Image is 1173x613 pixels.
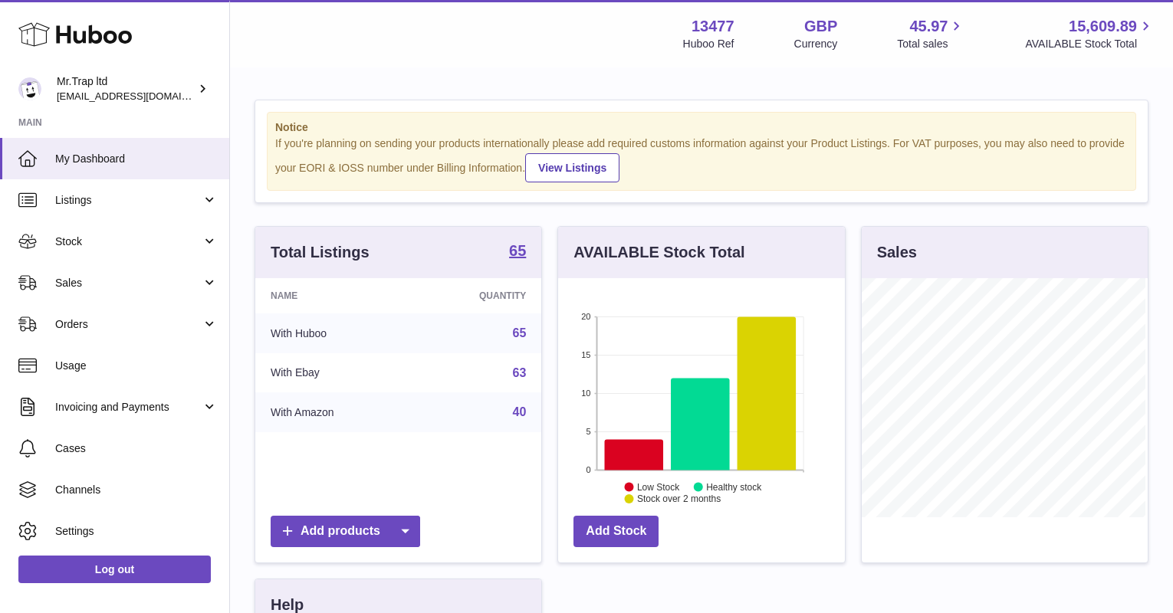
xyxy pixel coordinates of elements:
[55,483,218,497] span: Channels
[509,243,526,258] strong: 65
[55,524,218,539] span: Settings
[412,278,541,313] th: Quantity
[525,153,619,182] a: View Listings
[794,37,838,51] div: Currency
[57,90,225,102] span: [EMAIL_ADDRESS][DOMAIN_NAME]
[582,350,591,359] text: 15
[57,74,195,103] div: Mr.Trap ltd
[692,16,734,37] strong: 13477
[573,242,744,263] h3: AVAILABLE Stock Total
[513,405,527,418] a: 40
[271,242,370,263] h3: Total Listings
[275,136,1128,182] div: If you're planning on sending your products internationally please add required customs informati...
[683,37,734,51] div: Huboo Ref
[255,278,412,313] th: Name
[255,313,412,353] td: With Huboo
[255,353,412,393] td: With Ebay
[909,16,948,37] span: 45.97
[706,481,762,492] text: Healthy stock
[637,493,721,504] text: Stock over 2 months
[1025,37,1155,51] span: AVAILABLE Stock Total
[897,16,965,51] a: 45.97 Total sales
[513,326,527,339] a: 65
[804,16,837,37] strong: GBP
[55,400,202,415] span: Invoicing and Payments
[582,388,591,398] text: 10
[18,556,211,583] a: Log out
[55,234,202,249] span: Stock
[271,516,420,547] a: Add products
[509,243,526,261] a: 65
[1069,16,1137,37] span: 15,609.89
[586,427,591,436] text: 5
[573,516,659,547] a: Add Stock
[897,37,965,51] span: Total sales
[255,392,412,432] td: With Amazon
[55,359,218,373] span: Usage
[582,312,591,321] text: 20
[1025,16,1155,51] a: 15,609.89 AVAILABLE Stock Total
[55,276,202,290] span: Sales
[637,481,680,492] text: Low Stock
[55,193,202,208] span: Listings
[55,317,202,332] span: Orders
[877,242,917,263] h3: Sales
[513,366,527,379] a: 63
[55,152,218,166] span: My Dashboard
[275,120,1128,135] strong: Notice
[55,441,218,456] span: Cases
[586,465,591,474] text: 0
[18,77,41,100] img: office@grabacz.eu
